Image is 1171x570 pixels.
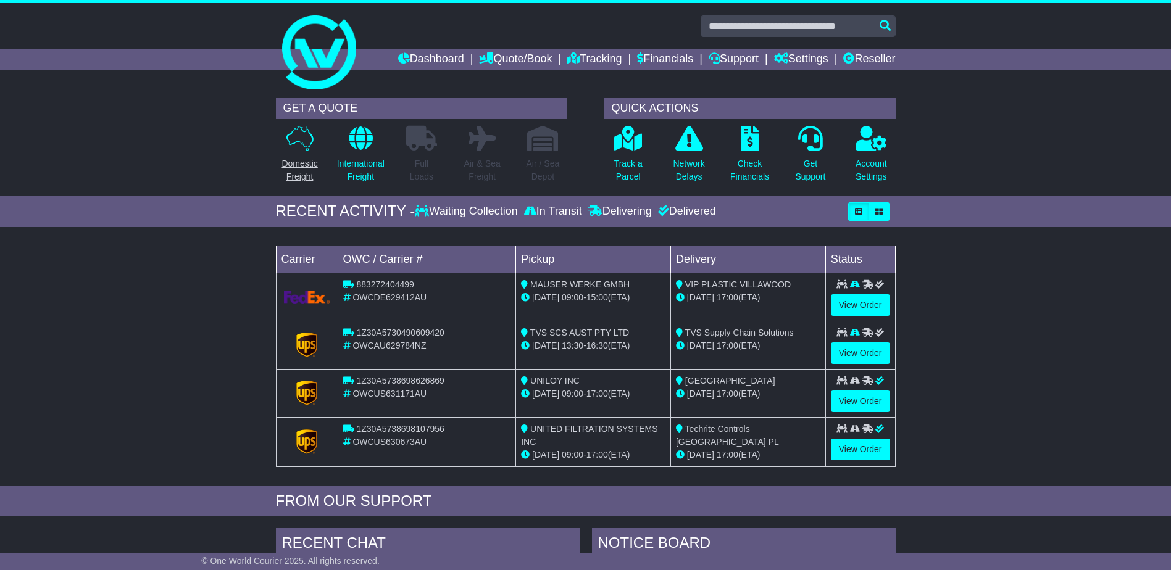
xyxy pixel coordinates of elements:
[831,294,890,316] a: View Order
[730,125,770,190] a: CheckFinancials
[521,291,665,304] div: - (ETA)
[352,341,426,350] span: OWCAU629784NZ
[676,339,820,352] div: (ETA)
[521,448,665,461] div: - (ETA)
[521,339,665,352] div: - (ETA)
[567,49,622,70] a: Tracking
[352,389,427,399] span: OWCUS631171AU
[673,157,704,183] p: Network Delays
[676,387,820,400] div: (ETA)
[276,246,338,273] td: Carrier
[532,292,559,302] span: [DATE]
[281,125,318,190] a: DomesticFreight
[532,450,559,460] span: [DATE]
[296,429,317,454] img: GetCarrierServiceLogo
[296,381,317,405] img: GetCarrierServiceLogo
[709,49,759,70] a: Support
[717,292,738,302] span: 17:00
[825,246,895,273] td: Status
[687,292,714,302] span: [DATE]
[843,49,895,70] a: Reseller
[406,157,437,183] p: Full Loads
[527,157,560,183] p: Air / Sea Depot
[676,424,779,447] span: Techrite Controls [GEOGRAPHIC_DATA] PL
[730,157,769,183] p: Check Financials
[516,246,671,273] td: Pickup
[356,376,444,386] span: 1Z30A5738698626869
[794,125,826,190] a: GetSupport
[637,49,693,70] a: Financials
[356,279,414,289] span: 883272404499
[521,205,585,218] div: In Transit
[685,328,794,337] span: TVS Supply Chain Solutions
[687,341,714,350] span: [DATE]
[831,390,890,412] a: View Order
[356,424,444,434] span: 1Z30A5738698107956
[338,246,516,273] td: OWC / Carrier #
[685,279,791,289] span: VIP PLASTIC VILLAWOOD
[586,450,608,460] span: 17:00
[479,49,552,70] a: Quote/Book
[855,125,888,190] a: AccountSettings
[676,291,820,304] div: (ETA)
[356,328,444,337] span: 1Z30A5730490609420
[530,376,580,386] span: UNILOY INC
[586,341,608,350] span: 16:30
[276,492,896,510] div: FROM OUR SUPPORT
[717,450,738,460] span: 17:00
[687,389,714,399] span: [DATE]
[655,205,716,218] div: Delivered
[795,157,825,183] p: Get Support
[398,49,464,70] a: Dashboard
[585,205,655,218] div: Delivering
[532,389,559,399] span: [DATE]
[276,98,567,119] div: GET A QUOTE
[562,292,583,302] span: 09:00
[296,332,317,357] img: GetCarrierServiceLogo
[672,125,705,190] a: NetworkDelays
[521,387,665,400] div: - (ETA)
[281,157,317,183] p: Domestic Freight
[201,556,380,566] span: © One World Courier 2025. All rights reserved.
[614,157,643,183] p: Track a Parcel
[856,157,887,183] p: Account Settings
[530,328,629,337] span: TVS SCS AUST PTY LTD
[604,98,896,119] div: QUICK ACTIONS
[562,450,583,460] span: 09:00
[532,341,559,350] span: [DATE]
[614,125,643,190] a: Track aParcel
[831,342,890,364] a: View Order
[670,246,825,273] td: Delivery
[586,389,608,399] span: 17:00
[687,450,714,460] span: [DATE]
[562,341,583,350] span: 13:30
[685,376,775,386] span: [GEOGRAPHIC_DATA]
[717,389,738,399] span: 17:00
[831,439,890,460] a: View Order
[415,205,520,218] div: Waiting Collection
[352,292,427,302] span: OWCDE629412AU
[284,291,330,304] img: GetCarrierServiceLogo
[592,528,896,561] div: NOTICE BOARD
[562,389,583,399] span: 09:00
[337,157,385,183] p: International Freight
[676,448,820,461] div: (ETA)
[521,424,657,447] span: UNITED FILTRATION SYSTEMS INC
[774,49,828,70] a: Settings
[352,437,427,447] span: OWCUS630673AU
[464,157,501,183] p: Air & Sea Freight
[586,292,608,302] span: 15:00
[276,528,580,561] div: RECENT CHAT
[336,125,385,190] a: InternationalFreight
[276,202,415,220] div: RECENT ACTIVITY -
[717,341,738,350] span: 17:00
[530,279,630,289] span: MAUSER WERKE GMBH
